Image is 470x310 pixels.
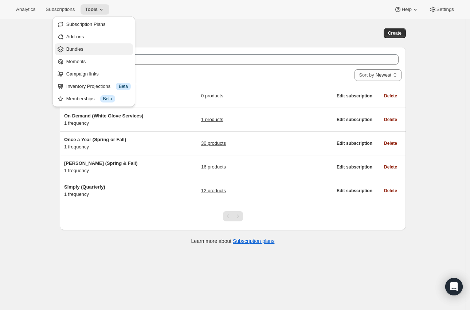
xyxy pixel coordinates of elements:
button: Edit subscription [332,91,377,101]
a: 16 products [201,163,226,171]
p: Learn more about [191,237,275,245]
span: Create [388,30,402,36]
div: 1 frequency [64,136,155,151]
button: Inventory Projections [55,81,133,92]
a: 30 products [201,140,226,147]
span: Delete [384,93,397,99]
button: Delete [380,162,402,172]
button: Add-ons [55,31,133,43]
a: 1 products [201,116,223,123]
span: Delete [384,140,397,146]
button: Memberships [55,93,133,105]
a: Subscription plans [233,238,274,244]
span: Campaign links [66,71,99,77]
nav: Pagination [223,211,243,221]
span: Settings [436,7,454,12]
span: [PERSON_NAME] (Spring & Fall) [64,160,138,166]
button: Delete [380,115,402,125]
button: Settings [425,4,458,15]
span: Bundles [66,46,83,52]
a: 0 products [201,92,223,100]
div: Memberships [66,95,131,102]
button: Help [390,4,423,15]
button: Subscriptions [41,4,79,15]
button: Edit subscription [332,138,377,148]
span: Edit subscription [337,188,372,194]
div: Inventory Projections [66,83,131,90]
button: Edit subscription [332,186,377,196]
span: Delete [384,164,397,170]
span: Tools [85,7,98,12]
button: Delete [380,91,402,101]
span: Delete [384,188,397,194]
button: Edit subscription [332,162,377,172]
button: Subscription Plans [55,19,133,30]
span: Beta [119,84,128,89]
button: Analytics [12,4,40,15]
button: Delete [380,138,402,148]
span: Edit subscription [337,164,372,170]
div: 1 frequency [64,160,155,174]
span: Edit subscription [337,117,372,123]
div: 1 frequency [64,183,155,198]
button: Create [384,28,406,38]
div: 1 frequency [64,112,155,127]
span: Delete [384,117,397,123]
a: 12 products [201,187,226,194]
span: Subscription Plans [66,22,106,27]
button: Tools [81,4,109,15]
span: Add-ons [66,34,84,39]
button: Delete [380,186,402,196]
span: On Demand (White Glove Services) [64,113,143,119]
span: Once a Year (Spring or Fall) [64,137,126,142]
span: Edit subscription [337,140,372,146]
button: Bundles [55,43,133,55]
div: Open Intercom Messenger [445,278,463,295]
span: Beta [103,96,112,102]
span: Analytics [16,7,35,12]
button: Moments [55,56,133,67]
span: Simply (Quarterly) [64,184,105,190]
button: Campaign links [55,68,133,80]
span: Help [402,7,411,12]
span: Edit subscription [337,93,372,99]
span: Subscriptions [46,7,75,12]
span: Moments [66,59,86,64]
button: Edit subscription [332,115,377,125]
